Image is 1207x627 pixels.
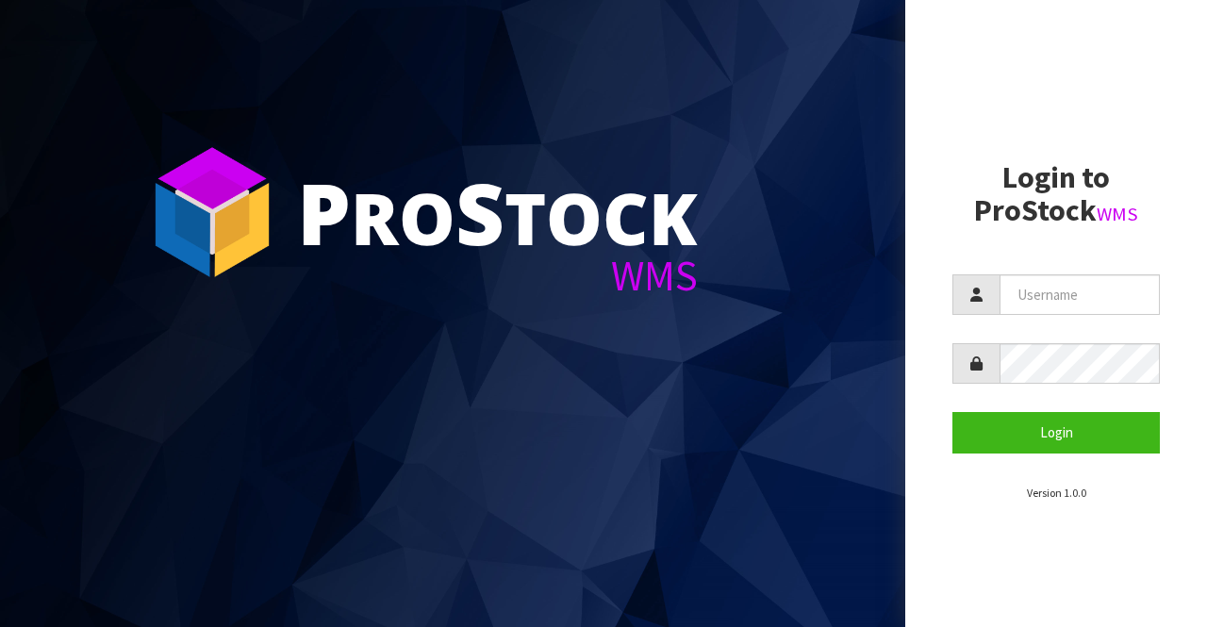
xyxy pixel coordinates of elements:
small: WMS [1097,202,1138,226]
h2: Login to ProStock [952,161,1160,227]
small: Version 1.0.0 [1027,486,1086,500]
button: Login [952,412,1160,453]
input: Username [1000,274,1160,315]
span: P [297,155,351,270]
div: ro tock [297,170,698,255]
img: ProStock Cube [141,141,283,283]
div: WMS [297,255,698,297]
span: S [455,155,504,270]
